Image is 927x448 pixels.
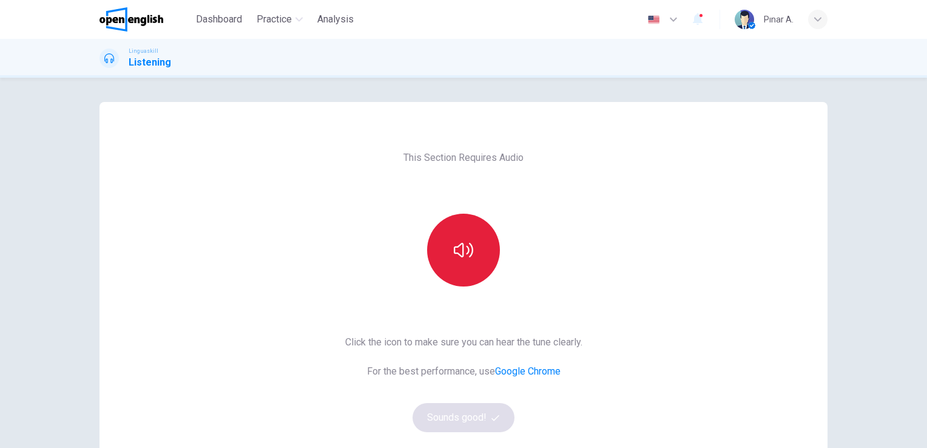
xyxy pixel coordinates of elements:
[99,7,163,32] img: OpenEnglish logo
[129,55,171,70] h1: Listening
[345,335,582,350] span: Click the icon to make sure you can hear the tune clearly.
[312,8,359,30] button: Analysis
[764,12,794,27] div: Pınar A.
[735,10,754,29] img: Profile picture
[257,12,292,27] span: Practice
[495,365,561,377] a: Google Chrome
[191,8,247,30] button: Dashboard
[403,151,524,165] span: This Section Requires Audio
[345,364,582,379] span: For the best performance, use
[252,8,308,30] button: Practice
[129,47,158,55] span: Linguaskill
[99,7,191,32] a: OpenEnglish logo
[646,15,661,24] img: en
[317,12,354,27] span: Analysis
[196,12,242,27] span: Dashboard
